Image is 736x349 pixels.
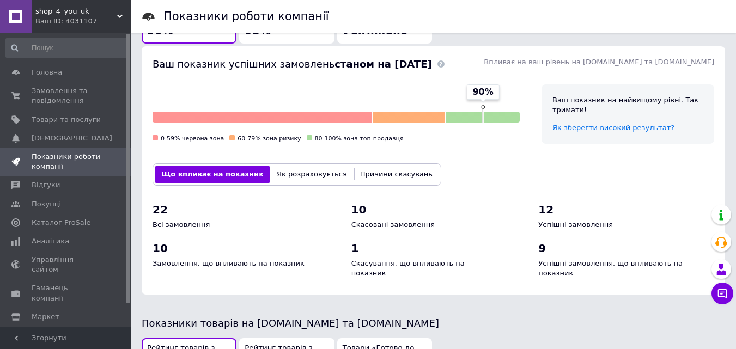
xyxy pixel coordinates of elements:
[32,115,101,125] span: Товари та послуги
[334,58,431,70] b: станом на [DATE]
[552,95,703,115] div: Ваш показник на найвищому рівні. Так тримати!
[32,133,112,143] span: [DEMOGRAPHIC_DATA]
[538,242,546,255] span: 9
[153,242,168,255] span: 10
[538,259,683,277] span: Успішні замовлення, що впливають на показник
[472,86,493,98] span: 90%
[35,16,131,26] div: Ваш ID: 4031107
[32,199,61,209] span: Покупці
[153,203,168,216] span: 22
[270,166,354,183] button: Як розраховується
[343,24,408,37] span: Увімкнено
[32,86,101,106] span: Замовлення та повідомлення
[552,124,674,132] a: Як зберегти високий результат?
[538,203,553,216] span: 12
[5,38,129,58] input: Пошук
[153,259,305,267] span: Замовлення, що впливають на показник
[354,166,439,183] button: Причини скасувань
[238,135,301,142] span: 60-79% зона ризику
[538,221,613,229] span: Успішні замовлення
[32,283,101,303] span: Гаманець компанії
[147,24,173,37] span: 90%
[32,152,101,172] span: Показники роботи компанії
[32,68,62,77] span: Головна
[163,10,329,23] h1: Показники роботи компанії
[484,58,714,66] span: Впливає на ваш рівень на [DOMAIN_NAME] та [DOMAIN_NAME]
[32,180,60,190] span: Відгуки
[161,135,224,142] span: 0-59% червона зона
[35,7,117,16] span: shop_4_you_uk
[245,24,271,37] span: 93%
[32,312,59,322] span: Маркет
[351,242,359,255] span: 1
[32,218,90,228] span: Каталог ProSale
[351,203,367,216] span: 10
[711,283,733,304] button: Чат з покупцем
[315,135,404,142] span: 80-100% зона топ-продавця
[351,259,465,277] span: Скасування, що впливають на показник
[32,255,101,274] span: Управління сайтом
[32,236,69,246] span: Аналітика
[153,58,432,70] span: Ваш показник успішних замовлень
[351,221,435,229] span: Скасовані замовлення
[142,317,439,329] span: Показники товарів на [DOMAIN_NAME] та [DOMAIN_NAME]
[153,221,210,229] span: Всі замовлення
[155,166,270,183] button: Що впливає на показник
